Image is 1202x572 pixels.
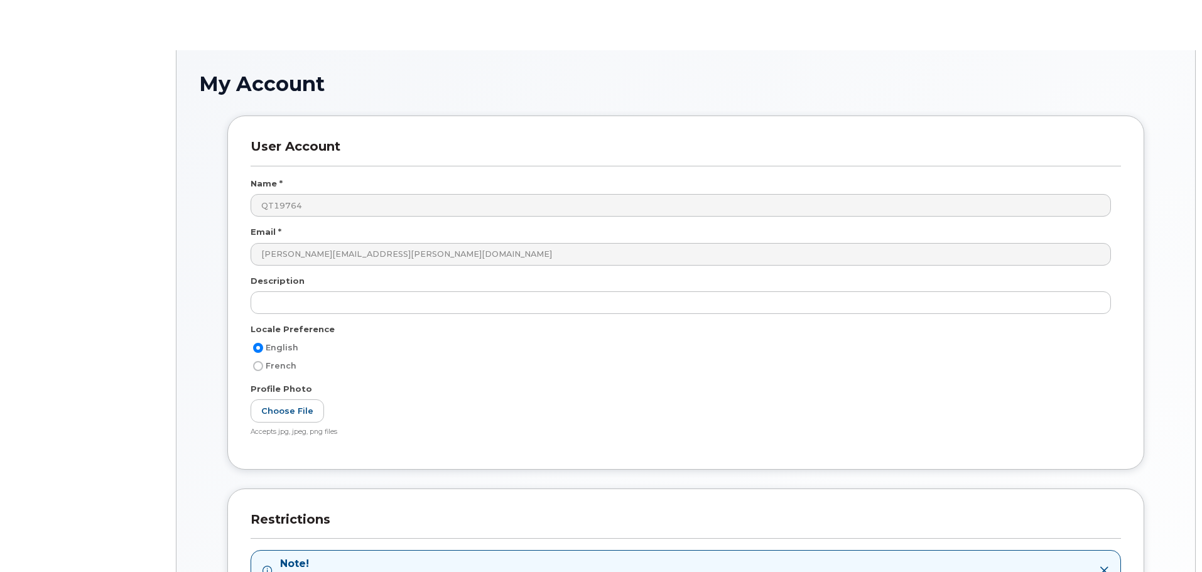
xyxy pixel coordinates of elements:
input: English [253,343,263,353]
label: Locale Preference [251,323,335,335]
span: English [266,343,298,352]
input: French [253,361,263,371]
strong: Note! [280,557,825,571]
label: Profile Photo [251,383,312,395]
div: Accepts jpg, jpeg, png files [251,428,1111,437]
h3: Restrictions [251,512,1121,539]
label: Name * [251,178,283,190]
label: Email * [251,226,281,238]
h1: My Account [199,73,1172,95]
span: French [266,361,296,370]
label: Choose File [251,399,324,423]
h3: User Account [251,139,1121,166]
label: Description [251,275,305,287]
